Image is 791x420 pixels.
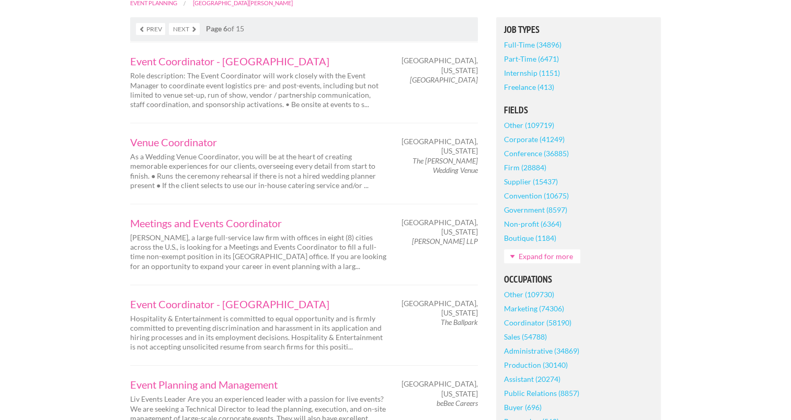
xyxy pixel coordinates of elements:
[504,287,554,301] a: Other (109730)
[169,23,200,35] a: Next
[130,71,386,109] p: Role description: The Event Coordinator will work closely with the Event Manager to coordinate ev...
[130,299,386,309] a: Event Coordinator - [GEOGRAPHIC_DATA]
[504,80,554,94] a: Freelance (413)
[504,301,564,316] a: Marketing (74306)
[130,379,386,390] a: Event Planning and Management
[504,132,565,146] a: Corporate (41249)
[504,189,569,203] a: Convention (10675)
[402,218,478,237] span: [GEOGRAPHIC_DATA], [US_STATE]
[130,56,386,66] a: Event Coordinator - [GEOGRAPHIC_DATA]
[504,372,560,386] a: Assistant (20274)
[402,379,478,398] span: [GEOGRAPHIC_DATA], [US_STATE]
[130,314,386,352] p: Hospitality & Entertainment is committed to equal opportunity and is firmly committed to preventi...
[437,399,478,407] em: beBee Careers
[504,52,559,66] a: Part-Time (6471)
[130,218,386,228] a: Meetings and Events Coordinator
[504,160,546,174] a: Firm (28884)
[504,118,554,132] a: Other (109719)
[402,137,478,156] span: [GEOGRAPHIC_DATA], [US_STATE]
[504,38,561,52] a: Full-Time (34896)
[504,203,567,217] a: Government (8597)
[504,25,653,34] h5: Job Types
[504,174,558,189] a: Supplier (15437)
[504,344,579,358] a: Administrative (34869)
[412,156,478,174] em: The [PERSON_NAME] Wedding Venue
[441,318,478,326] em: The Ballpark
[412,237,478,246] em: [PERSON_NAME] LLP
[402,56,478,75] span: [GEOGRAPHIC_DATA], [US_STATE]
[504,146,569,160] a: Conference (36885)
[504,275,653,284] h5: Occupations
[206,24,227,33] strong: Page 6
[410,75,478,84] em: [GEOGRAPHIC_DATA]
[504,231,556,245] a: Boutique (1184)
[130,137,386,147] a: Venue Coordinator
[504,386,579,400] a: Public Relations (8857)
[504,66,560,80] a: Internship (1151)
[402,299,478,318] span: [GEOGRAPHIC_DATA], [US_STATE]
[130,17,478,41] nav: of 15
[504,358,568,372] a: Production (30140)
[504,316,571,330] a: Coordinator (58190)
[504,106,653,115] h5: Fields
[504,400,542,414] a: Buyer (696)
[130,233,386,271] p: [PERSON_NAME], a large full-service law firm with offices in eight (8) cities across the U.S., is...
[504,249,580,263] a: Expand for more
[504,330,547,344] a: Sales (54788)
[136,23,165,35] a: Prev
[130,152,386,190] p: As a Wedding Venue Coordinator, you will be at the heart of creating memorable experiences for ou...
[504,217,561,231] a: Non-profit (6364)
